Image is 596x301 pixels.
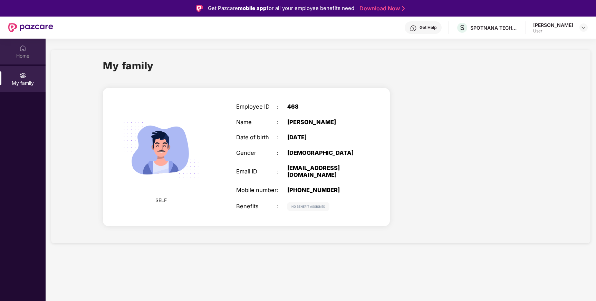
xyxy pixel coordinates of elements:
div: Employee ID [236,103,277,110]
img: svg+xml;base64,PHN2ZyBpZD0iSGVscC0zMngzMiIgeG1sbnM9Imh0dHA6Ly93d3cudzMub3JnLzIwMDAvc3ZnIiB3aWR0aD... [410,25,417,32]
div: Gender [236,150,277,157]
div: : [277,134,287,141]
div: Date of birth [236,134,277,141]
img: svg+xml;base64,PHN2ZyB4bWxucz0iaHR0cDovL3d3dy53My5vcmcvMjAwMC9zdmciIHdpZHRoPSIyMjQiIGhlaWdodD0iMT... [114,103,208,197]
div: User [533,28,573,34]
div: : [277,187,287,194]
div: [PHONE_NUMBER] [287,187,359,194]
div: : [277,168,287,175]
span: SELF [155,197,167,204]
img: Stroke [402,5,405,12]
div: : [277,150,287,157]
img: New Pazcare Logo [8,23,53,32]
div: 468 [287,103,359,110]
div: Email ID [236,168,277,175]
div: [DEMOGRAPHIC_DATA] [287,150,359,157]
img: svg+xml;base64,PHN2ZyB4bWxucz0iaHR0cDovL3d3dy53My5vcmcvMjAwMC9zdmciIHdpZHRoPSIxMjIiIGhlaWdodD0iMj... [287,202,329,211]
div: : [277,103,287,110]
div: Name [236,119,277,126]
img: Logo [196,5,203,12]
div: SPOTNANA TECHNOLOGY PRIVATE LIMITED [470,24,519,31]
strong: mobile app [238,5,267,11]
div: Get Help [420,25,436,30]
div: Benefits [236,203,277,210]
div: [DATE] [287,134,359,141]
span: S [460,23,464,32]
div: [PERSON_NAME] [533,22,573,28]
div: : [277,119,287,126]
h1: My family [103,58,154,73]
img: svg+xml;base64,PHN2ZyBpZD0iSG9tZSIgeG1sbnM9Imh0dHA6Ly93d3cudzMub3JnLzIwMDAvc3ZnIiB3aWR0aD0iMjAiIG... [19,45,26,52]
div: [EMAIL_ADDRESS][DOMAIN_NAME] [287,165,359,178]
div: Get Pazcare for all your employee benefits need [208,4,354,12]
img: svg+xml;base64,PHN2ZyBpZD0iRHJvcGRvd24tMzJ4MzIiIHhtbG5zPSJodHRwOi8vd3d3LnczLm9yZy8yMDAwL3N2ZyIgd2... [581,25,586,30]
img: svg+xml;base64,PHN2ZyB3aWR0aD0iMjAiIGhlaWdodD0iMjAiIHZpZXdCb3g9IjAgMCAyMCAyMCIgZmlsbD0ibm9uZSIgeG... [19,72,26,79]
div: [PERSON_NAME] [287,119,359,126]
div: : [277,203,287,210]
a: Download Now [359,5,403,12]
div: Mobile number [236,187,277,194]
